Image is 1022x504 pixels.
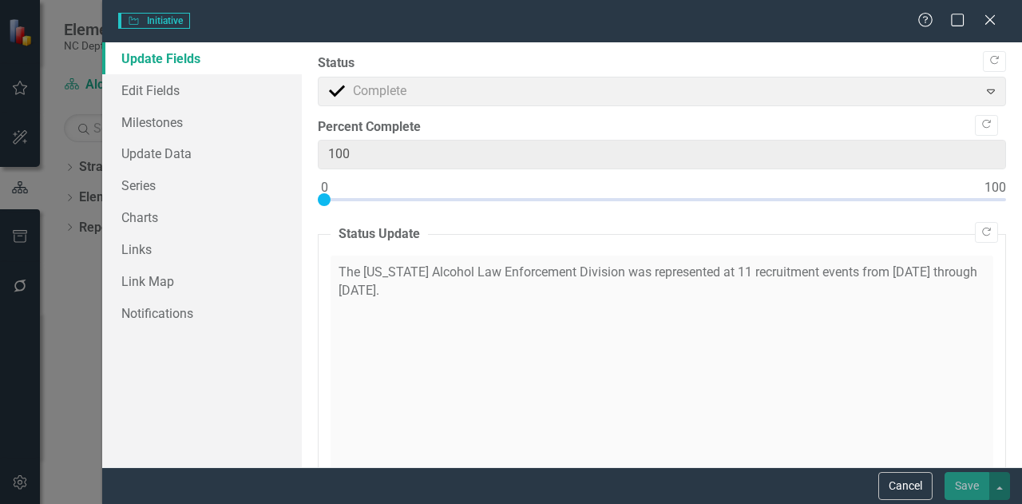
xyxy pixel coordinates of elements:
a: Series [102,169,302,201]
span: Initiative [118,13,190,29]
a: Edit Fields [102,74,302,106]
button: Cancel [878,472,933,500]
label: Percent Complete [318,118,1006,137]
label: Status [318,54,1006,73]
a: Links [102,233,302,265]
a: Update Data [102,137,302,169]
a: Update Fields [102,42,302,74]
a: Link Map [102,265,302,297]
button: Save [945,472,989,500]
a: Notifications [102,297,302,329]
legend: Status Update [331,225,428,244]
a: Milestones [102,106,302,138]
a: Charts [102,201,302,233]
